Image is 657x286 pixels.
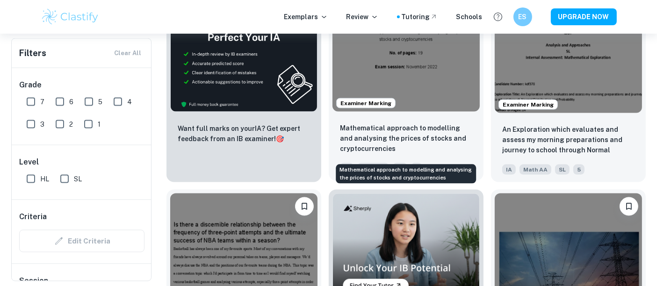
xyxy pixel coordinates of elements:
[620,197,638,216] button: Bookmark
[456,12,483,22] a: Schools
[555,164,570,175] span: SL
[19,157,144,168] h6: Level
[69,97,73,107] span: 6
[520,164,551,175] span: Math AA
[402,12,438,22] a: Tutoring
[74,174,82,184] span: SL
[41,7,100,26] img: Clastify logo
[336,164,476,184] div: Mathematical approach to modelling and analysing the prices of stocks and cryptocurrencies
[69,119,73,129] span: 2
[178,123,310,144] p: Want full marks on your IA ? Get expert feedback from an IB examiner!
[127,97,132,107] span: 4
[517,12,528,22] h6: ES
[170,2,318,112] img: Thumbnail
[98,97,102,107] span: 5
[276,135,284,143] span: 🎯
[19,230,144,252] div: Criteria filters are unavailable when searching by topic
[332,1,480,111] img: Math AA IA example thumbnail: Mathematical approach to modelling and a
[19,47,46,60] h6: Filters
[19,79,144,91] h6: Grade
[337,99,395,107] span: Examiner Marking
[513,7,532,26] button: ES
[502,124,635,156] p: An Exploration which evaluates and assess my morning preparations and journey to school through N...
[40,174,49,184] span: HL
[502,164,516,175] span: IA
[40,97,44,107] span: 7
[495,2,642,113] img: Math AA IA example thumbnail: An Exploration which evaluates and asses
[573,164,585,175] span: 5
[295,197,314,216] button: Bookmark
[490,9,506,25] button: Help and Feedback
[40,119,44,129] span: 3
[499,100,557,109] span: Examiner Marking
[551,8,617,25] button: UPGRADE NOW
[98,119,101,129] span: 1
[284,12,328,22] p: Exemplars
[347,12,378,22] p: Review
[340,123,472,154] p: Mathematical approach to modelling and analysing the prices of stocks and cryptocurrencies
[19,211,47,222] h6: Criteria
